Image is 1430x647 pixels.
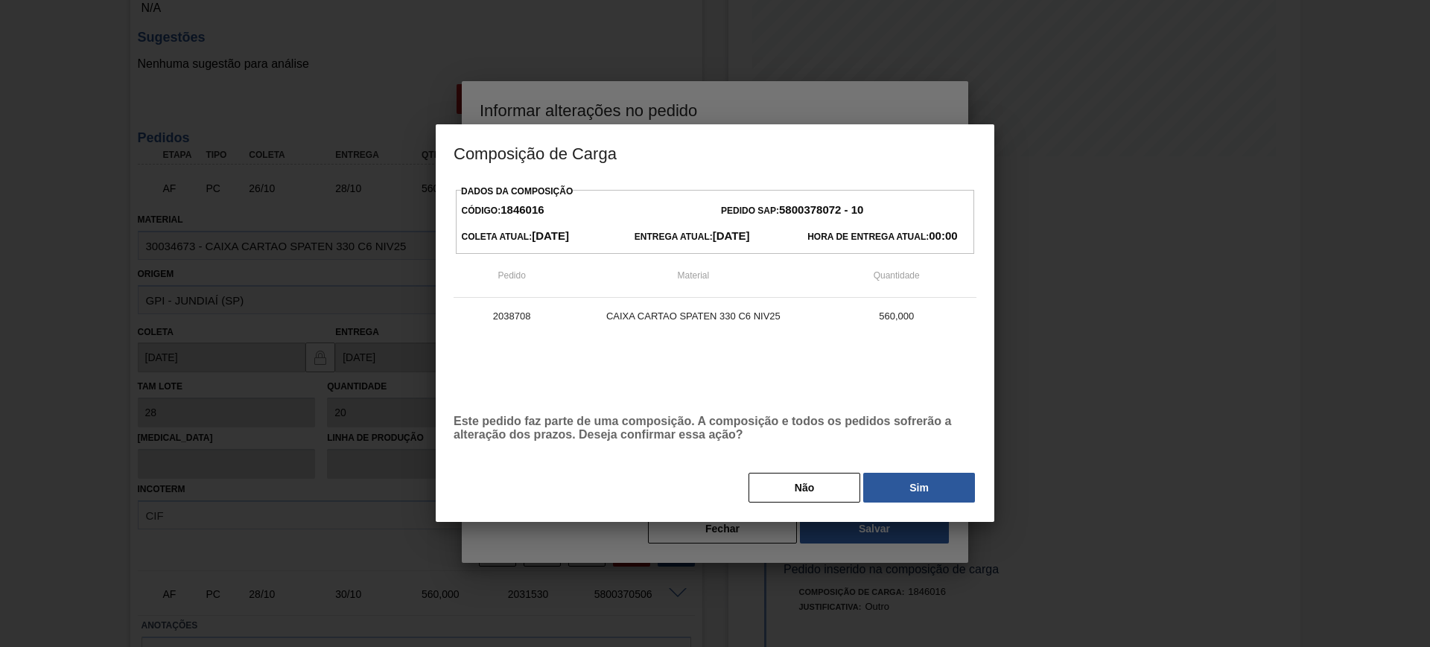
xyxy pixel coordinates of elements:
td: 560,000 [816,298,976,335]
strong: [DATE] [532,229,569,242]
strong: 5800378072 - 10 [779,203,863,216]
td: 2038708 [454,298,570,335]
span: Quantidade [874,270,920,281]
strong: [DATE] [713,229,750,242]
td: CAIXA CARTAO SPATEN 330 C6 NIV25 [570,298,816,335]
span: Pedido SAP: [721,205,863,216]
strong: 1846016 [500,203,544,216]
button: Não [749,473,860,503]
span: Material [678,270,710,281]
p: Este pedido faz parte de uma composição. A composição e todos os pedidos sofrerão a alteração dos... [454,415,976,442]
h3: Composição de Carga [436,124,994,181]
span: Coleta Atual: [462,232,569,242]
span: Hora de Entrega Atual: [807,232,957,242]
button: Sim [863,473,975,503]
strong: 00:00 [929,229,957,242]
span: Entrega Atual: [635,232,750,242]
span: Pedido [498,270,525,281]
span: Código: [462,205,544,216]
label: Dados da Composição [461,186,573,197]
